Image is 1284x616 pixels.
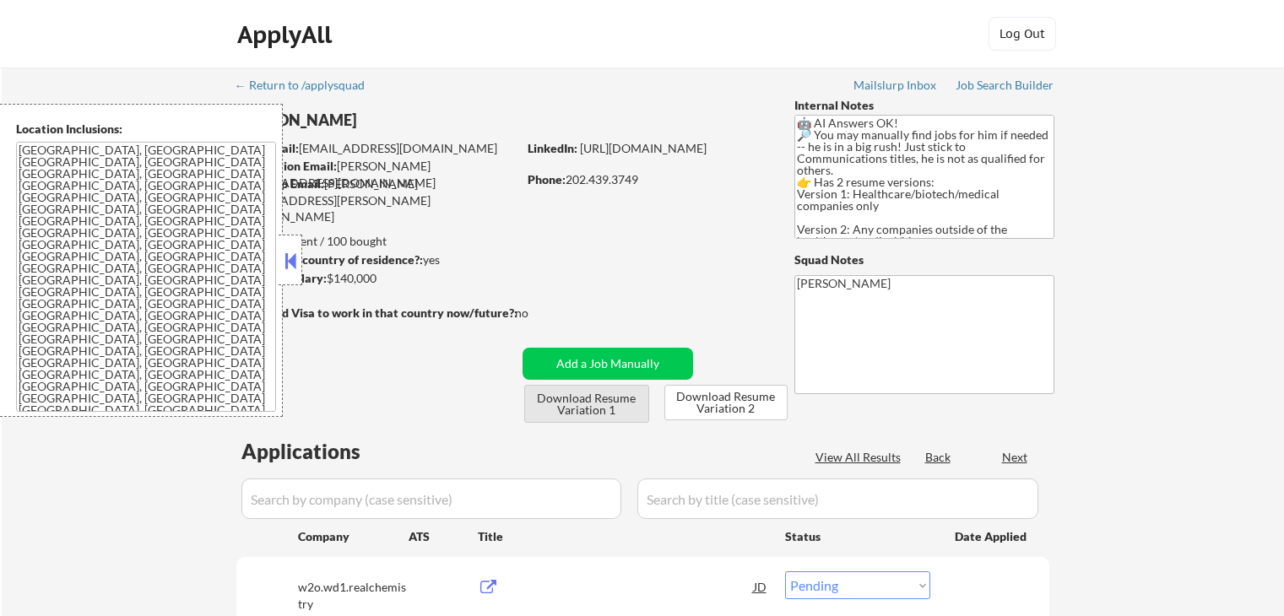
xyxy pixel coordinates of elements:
[237,140,517,157] div: [EMAIL_ADDRESS][DOMAIN_NAME]
[515,305,563,322] div: no
[1002,449,1029,466] div: Next
[956,79,1054,91] div: Job Search Builder
[236,251,512,268] div: yes
[956,78,1054,95] a: Job Search Builder
[298,528,409,545] div: Company
[785,521,930,551] div: Status
[925,449,952,466] div: Back
[528,172,566,186] strong: Phone:
[409,528,478,545] div: ATS
[16,121,276,138] div: Location Inclusions:
[637,478,1038,519] input: Search by title (case sensitive)
[524,385,649,423] button: Download Resume Variation 1
[989,17,1056,51] button: Log Out
[241,441,409,462] div: Applications
[236,252,423,267] strong: Can work in country of residence?:
[241,478,621,519] input: Search by company (case sensitive)
[955,528,1029,545] div: Date Applied
[236,305,517,320] strong: Will need Visa to work in that country now/future?:
[236,270,517,287] div: $140,000
[236,233,517,250] div: 54 sent / 100 bought
[237,20,337,49] div: ApplyAll
[815,449,906,466] div: View All Results
[794,251,1054,268] div: Squad Notes
[478,528,769,545] div: Title
[298,579,409,612] div: w2o.wd1.realchemistry
[794,97,1054,114] div: Internal Notes
[580,141,707,155] a: [URL][DOMAIN_NAME]
[528,141,577,155] strong: LinkedIn:
[523,348,693,380] button: Add a Job Manually
[237,158,517,191] div: [PERSON_NAME][EMAIL_ADDRESS][DOMAIN_NAME]
[664,385,788,420] button: Download Resume Variation 2
[236,110,583,131] div: [PERSON_NAME]
[235,78,381,95] a: ← Return to /applysquad
[853,79,938,91] div: Mailslurp Inbox
[853,78,938,95] a: Mailslurp Inbox
[236,176,517,225] div: [PERSON_NAME][EMAIL_ADDRESS][PERSON_NAME][DOMAIN_NAME]
[752,571,769,602] div: JD
[528,171,767,188] div: 202.439.3749
[235,79,381,91] div: ← Return to /applysquad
